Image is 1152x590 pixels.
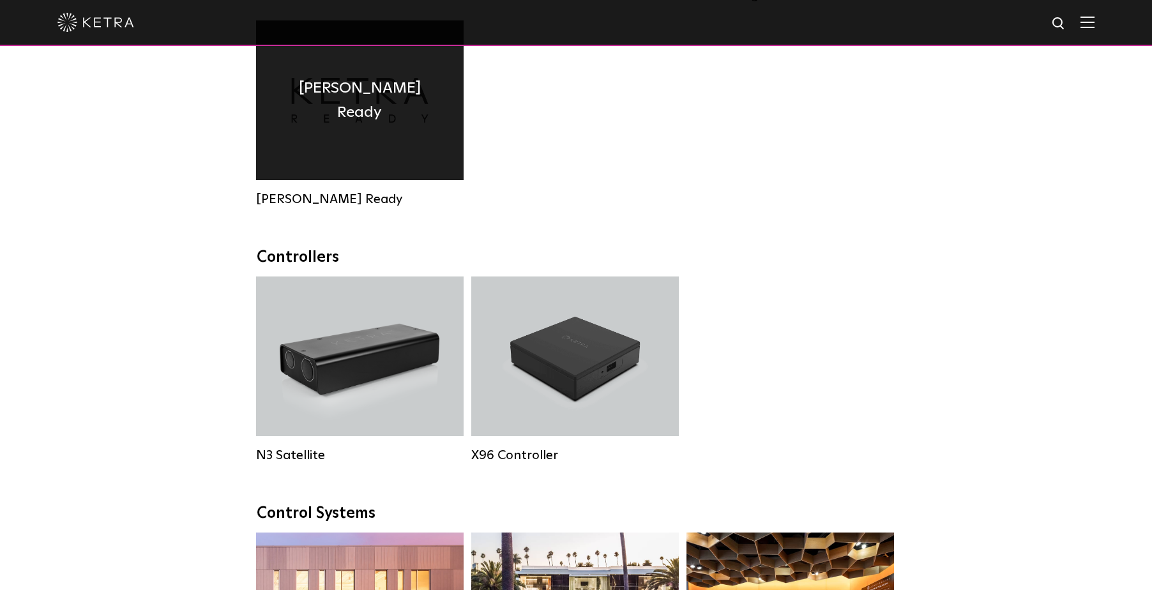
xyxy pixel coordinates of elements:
a: X96 Controller X96 Controller [471,276,679,462]
img: Hamburger%20Nav.svg [1080,16,1095,28]
div: [PERSON_NAME] Ready [256,192,464,207]
div: N3 Satellite [256,448,464,463]
h4: [PERSON_NAME] Ready [275,76,444,125]
a: N3 Satellite N3 Satellite [256,276,464,462]
div: Controllers [257,248,895,267]
div: X96 Controller [471,448,679,463]
div: Control Systems [257,504,895,523]
img: search icon [1051,16,1067,32]
img: ketra-logo-2019-white [57,13,134,32]
a: [PERSON_NAME] Ready [PERSON_NAME] Ready [256,20,464,206]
